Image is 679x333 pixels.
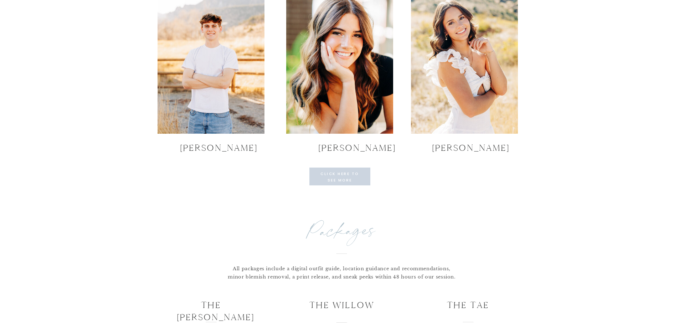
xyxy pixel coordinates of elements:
a: [PERSON_NAME] [432,142,497,154]
div: All packages include a digital outfit guide, location guidance and recommendations, minor blemish... [225,265,459,282]
a: [PERSON_NAME] [318,142,361,154]
a: The Willow [309,299,375,311]
p: Packages [268,217,415,250]
a: [PERSON_NAME] [180,142,242,154]
a: click here to see more galleries [316,171,364,182]
a: The [PERSON_NAME] [177,299,246,311]
a: The Tae [447,299,490,311]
